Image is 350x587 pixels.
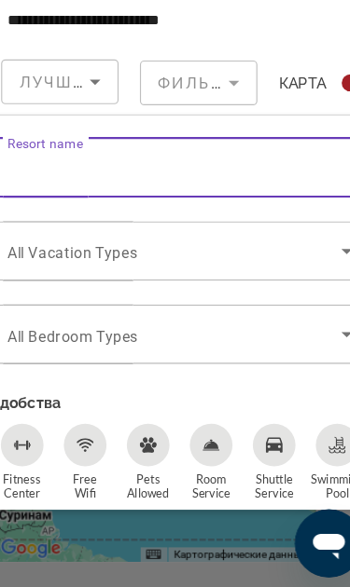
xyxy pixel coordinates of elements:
button: Pets Allowed [141,437,155,505]
span: Fitness Center [21,480,53,504]
p: Удобства [9,406,341,432]
span: Destination [24,57,85,70]
span: ru [147,22,166,37]
span: Shuttle Service [241,480,274,504]
button: Free Wifi [85,437,99,505]
span: USD [231,22,259,37]
button: Change language [138,16,193,43]
span: All Vacation Types [24,281,138,296]
button: Filter [140,119,243,160]
button: Room Service [196,437,210,505]
mat-select: Sort by [35,128,105,150]
iframe: Кнопка запуска окна обмена сообщениями [275,512,335,572]
button: Swimming Pool [306,437,320,505]
span: All Bedroom Types [24,354,138,369]
span: карта [261,127,302,153]
button: Change currency [221,16,286,43]
span: Swimming Pool [289,480,336,504]
button: Fitness Center [30,437,44,505]
span: Free Wifi [82,480,103,504]
button: Shuttle Service [251,437,265,505]
span: Лучшие предложения [35,131,233,146]
span: Room Service [186,480,219,504]
span: Pets Allowed [129,480,165,504]
span: Resort name [24,187,91,200]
